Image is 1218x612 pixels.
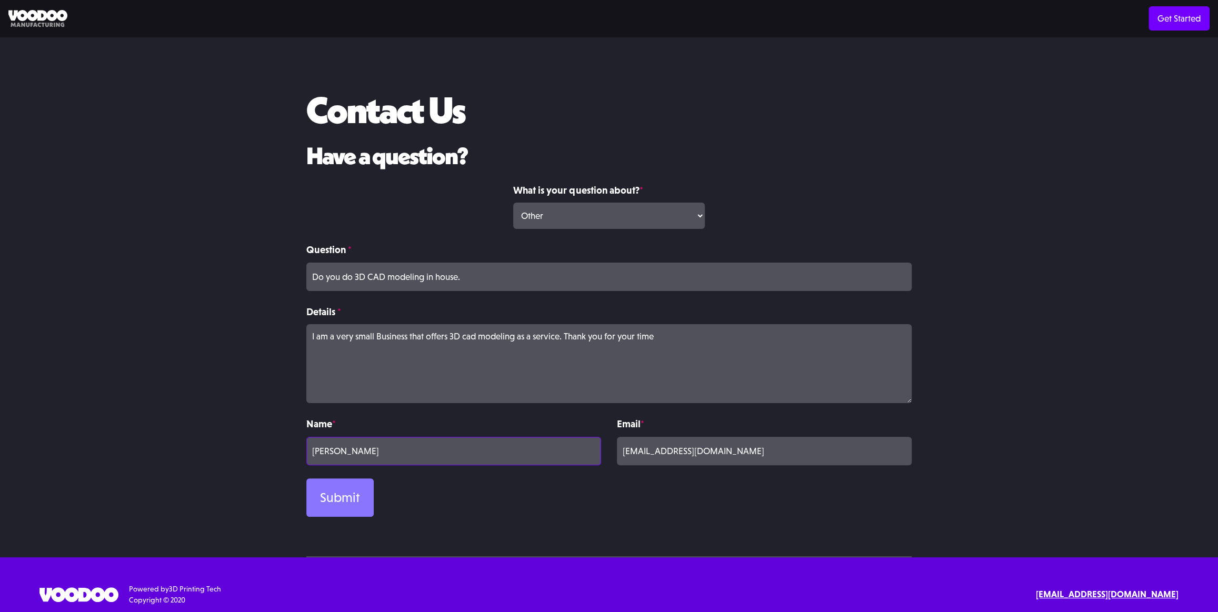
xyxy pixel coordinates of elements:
a: Get Started [1149,6,1210,31]
a: 3D Printing Tech [169,585,221,593]
img: Voodoo Manufacturing logo [8,10,67,27]
h1: Contact Us [306,89,465,130]
strong: [EMAIL_ADDRESS][DOMAIN_NAME] [1036,589,1179,599]
div: Powered by Copyright © 2020 [129,584,221,606]
h2: Have a question? [306,143,912,169]
form: Contact Form [306,183,912,517]
strong: Details [306,306,335,317]
a: [EMAIL_ADDRESS][DOMAIN_NAME] [1036,588,1179,601]
input: Briefly describe your question [306,263,912,291]
strong: Question [306,244,346,255]
label: Email [617,416,912,432]
label: Name [306,416,601,432]
label: What is your question about? [513,183,704,198]
input: Submit [306,478,374,517]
